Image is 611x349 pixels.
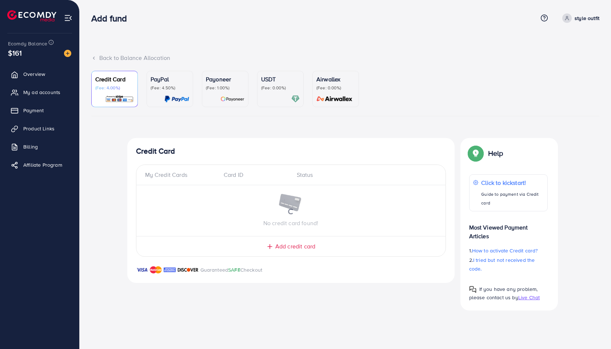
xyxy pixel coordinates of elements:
span: $161 [8,48,22,58]
h3: Add fund [91,13,133,24]
div: Status [291,171,437,179]
span: If you have any problem, please contact us by [469,285,538,301]
a: Billing [5,139,74,154]
p: Credit Card [95,75,134,84]
p: (Fee: 4.00%) [95,85,134,91]
span: Payment [23,107,44,114]
a: My ad accounts [5,85,74,100]
img: menu [64,14,72,22]
span: Live Chat [518,294,540,301]
p: Most Viewed Payment Articles [469,217,548,240]
p: Payoneer [206,75,244,84]
a: Affiliate Program [5,158,74,172]
p: Click to kickstart! [481,178,543,187]
a: Product Links [5,121,74,136]
span: Affiliate Program [23,161,62,169]
p: 2. [469,256,548,273]
img: brand [164,265,176,274]
img: card [105,95,134,103]
div: Card ID [218,171,291,179]
span: Billing [23,143,38,150]
img: brand [177,265,199,274]
a: Payment [5,103,74,118]
div: My Credit Cards [145,171,218,179]
span: SAFE [228,266,240,273]
span: I tried but not received the code. [469,256,535,272]
p: PayPal [151,75,189,84]
a: Overview [5,67,74,81]
h4: Credit Card [136,147,446,156]
img: brand [150,265,162,274]
div: Back to Balance Allocation [91,54,599,62]
p: (Fee: 0.00%) [261,85,300,91]
span: Ecomdy Balance [8,40,47,47]
p: style outfit [575,14,599,23]
span: Add credit card [275,242,315,251]
span: How to activate Credit card? [472,247,538,254]
img: card [164,95,189,103]
img: Popup guide [469,286,476,293]
img: Popup guide [469,147,482,160]
span: Overview [23,70,45,78]
img: card [220,95,244,103]
p: 1. [469,246,548,255]
img: logo [7,10,56,21]
p: (Fee: 0.00%) [316,85,355,91]
p: Airwallex [316,75,355,84]
p: Guaranteed Checkout [200,265,263,274]
span: Product Links [23,125,55,132]
p: (Fee: 1.00%) [206,85,244,91]
a: style outfit [559,13,599,23]
img: card [314,95,355,103]
p: USDT [261,75,300,84]
img: card [291,95,300,103]
img: brand [136,265,148,274]
span: My ad accounts [23,89,60,96]
img: image [64,50,71,57]
p: Help [488,149,503,158]
p: (Fee: 4.50%) [151,85,189,91]
p: Guide to payment via Credit card [481,190,543,207]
